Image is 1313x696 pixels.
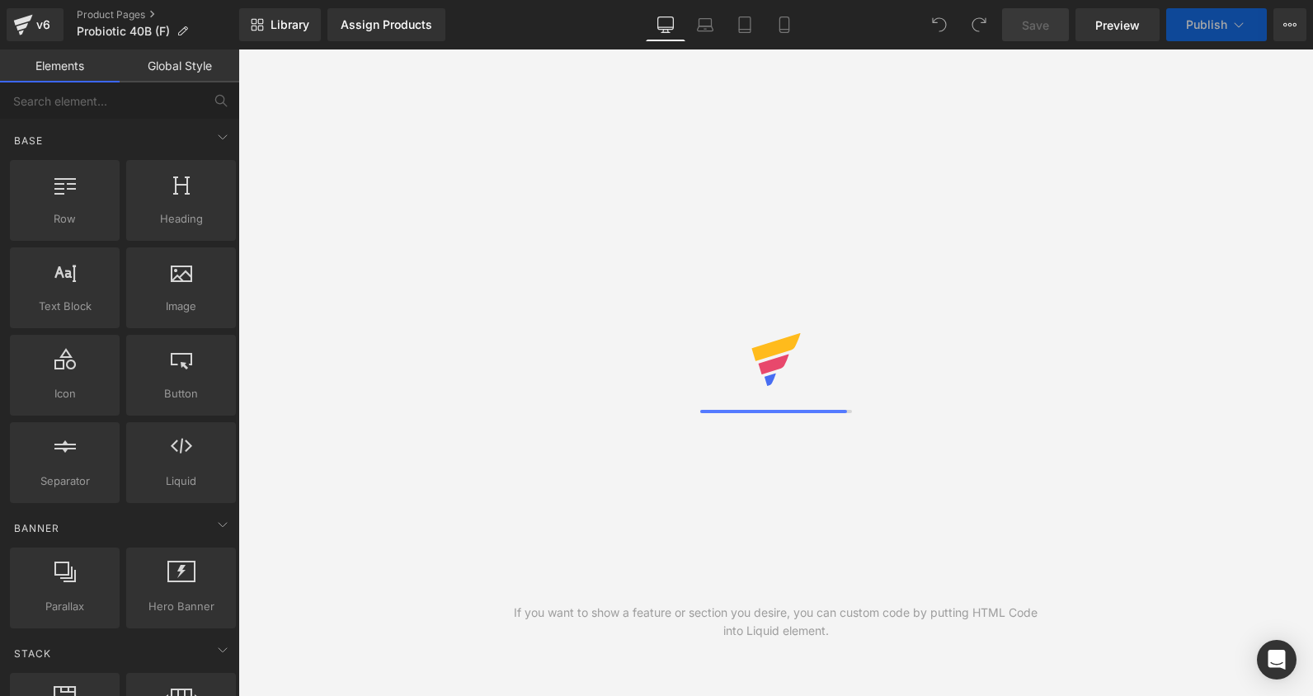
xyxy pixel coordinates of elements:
span: Image [131,298,231,315]
span: Publish [1186,18,1227,31]
span: Text Block [15,298,115,315]
span: Row [15,210,115,228]
a: Product Pages [77,8,239,21]
span: Liquid [131,473,231,490]
span: Hero Banner [131,598,231,615]
button: More [1273,8,1306,41]
span: Base [12,133,45,148]
button: Publish [1166,8,1267,41]
div: v6 [33,14,54,35]
div: Assign Products [341,18,432,31]
a: New Library [239,8,321,41]
a: Mobile [765,8,804,41]
div: If you want to show a feature or section you desire, you can custom code by putting HTML Code int... [507,604,1045,640]
span: Stack [12,646,53,661]
span: Button [131,385,231,402]
div: Open Intercom Messenger [1257,640,1297,680]
a: Tablet [725,8,765,41]
a: Preview [1075,8,1160,41]
span: Banner [12,520,61,536]
a: Desktop [646,8,685,41]
a: Global Style [120,49,239,82]
span: Save [1022,16,1049,34]
button: Redo [962,8,995,41]
span: Preview [1095,16,1140,34]
a: Laptop [685,8,725,41]
a: v6 [7,8,64,41]
span: Probiotic 40B (F) [77,25,170,38]
span: Icon [15,385,115,402]
button: Undo [923,8,956,41]
span: Library [271,17,309,32]
span: Parallax [15,598,115,615]
span: Separator [15,473,115,490]
span: Heading [131,210,231,228]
